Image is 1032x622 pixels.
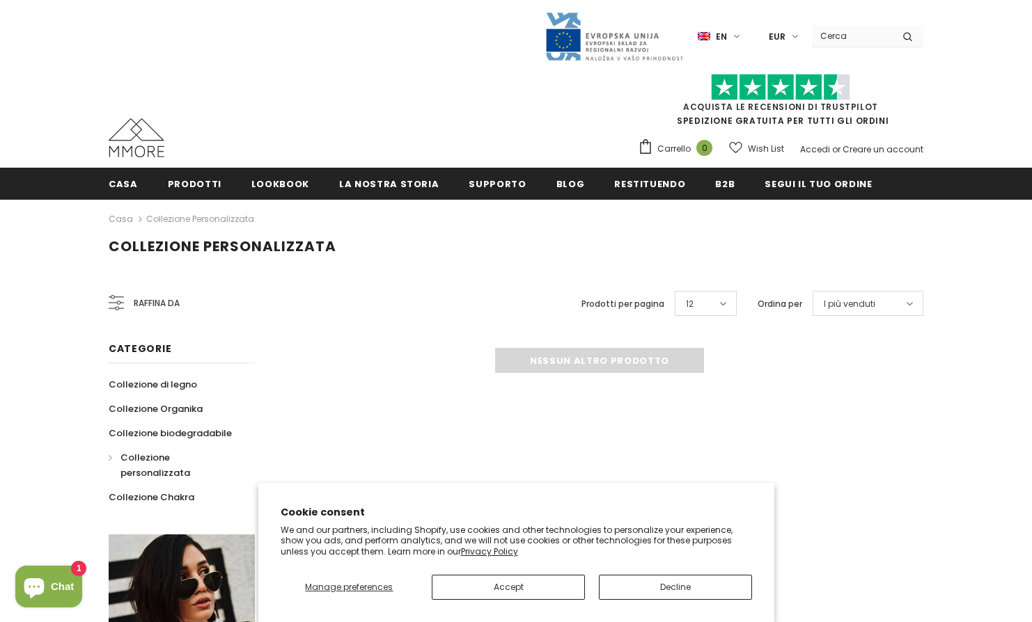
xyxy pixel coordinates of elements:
[581,297,664,311] label: Prodotti per pagina
[696,140,712,156] span: 0
[109,372,197,397] a: Collezione di legno
[281,575,419,600] button: Manage preferences
[715,168,735,199] a: B2B
[109,445,240,485] a: Collezione personalizzata
[599,575,752,600] button: Decline
[824,297,875,311] span: I più venduti
[556,168,585,199] a: Blog
[109,177,138,191] span: Casa
[339,177,439,191] span: La nostra storia
[765,168,872,199] a: Segui il tuo ordine
[109,426,232,440] span: Collezione biodegradabile
[432,575,585,600] button: Accept
[109,168,138,199] a: Casa
[683,101,878,113] a: Acquista le recensioni di TrustPilot
[109,211,133,228] a: Casa
[109,237,336,256] span: Collezione personalizzata
[614,168,685,199] a: Restituendo
[657,142,691,156] span: Carrello
[109,342,171,356] span: Categorie
[109,491,194,504] span: Collezione Chakra
[686,297,694,311] span: 12
[843,143,923,155] a: Creare un account
[469,177,526,191] span: supporto
[281,505,752,520] h2: Cookie consent
[556,177,585,191] span: Blog
[812,26,892,46] input: Search Site
[711,74,850,101] img: Fidati di Pilot Stars
[748,142,784,156] span: Wish List
[614,177,685,191] span: Restituendo
[729,136,784,161] a: Wish List
[758,297,802,311] label: Ordina per
[109,421,232,445] a: Collezione biodegradabile
[638,138,719,159] a: Carrello 0
[281,525,752,557] p: We and our partners, including Shopify, use cookies and other technologies to personalize your ex...
[545,30,684,42] a: Javni Razpis
[109,397,203,421] a: Collezione Organika
[698,31,710,42] img: i-lang-1.png
[109,378,197,391] span: Collezione di legno
[715,177,735,191] span: B2B
[11,566,86,611] inbox-online-store-chat: Shopify online store chat
[109,402,203,415] span: Collezione Organika
[251,177,309,191] span: Lookbook
[146,213,254,225] a: Collezione personalizzata
[832,143,841,155] span: or
[716,30,727,44] span: en
[461,545,518,557] a: Privacy Policy
[120,451,190,479] span: Collezione personalizzata
[168,177,221,191] span: Prodotti
[109,118,164,157] img: Casi MMORE
[469,168,526,199] a: supporto
[800,143,830,155] a: Accedi
[134,296,180,311] span: Raffina da
[339,168,439,199] a: La nostra storia
[769,30,785,44] span: EUR
[109,485,194,509] a: Collezione Chakra
[765,177,872,191] span: Segui il tuo ordine
[168,168,221,199] a: Prodotti
[638,80,923,127] span: SPEDIZIONE GRATUITA PER TUTTI GLI ORDINI
[305,581,393,593] span: Manage preferences
[545,11,684,62] img: Javni Razpis
[251,168,309,199] a: Lookbook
